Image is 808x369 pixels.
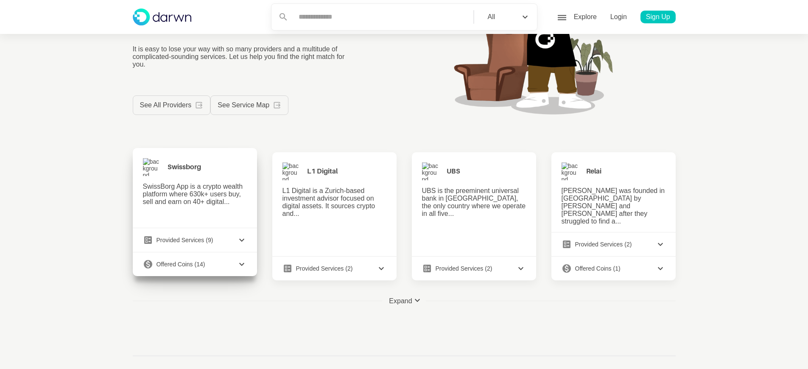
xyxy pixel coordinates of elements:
[143,183,247,206] p: SwissBorg App is a crypto wealth platform where 630k+ users buy, sell and earn on 40+ digital...
[168,163,201,171] p: Swissborg
[296,265,353,272] p: Provided Services (2)
[307,167,338,175] p: L1 Digital
[389,296,412,306] p: Expand
[157,237,213,243] p: Provided Services (9)
[143,158,247,212] a: backgroundSwissborgSwissBorg App is a crypto wealth platform where 630k+ users buy, sell and earn...
[562,162,579,180] img: background
[422,187,526,218] p: UBS is the preeminent universal bank in [GEOGRAPHIC_DATA], the only country where we operate in a...
[143,158,161,176] img: background
[140,101,192,109] p: See All Providers
[488,13,495,21] div: All
[562,162,665,232] a: backgroundRelai[PERSON_NAME] was founded in [GEOGRAPHIC_DATA] by [PERSON_NAME] and [PERSON_NAME] ...
[133,95,211,115] a: See All Providers
[157,261,205,268] p: Offered Coins (14)
[447,167,460,175] p: UBS
[575,265,621,272] p: Offered Coins (1)
[436,265,492,272] p: Provided Services (2)
[282,162,300,180] img: background
[133,45,347,68] p: It is easy to lose your way with so many providers and a multitude of complicated-sounding servic...
[562,187,665,225] p: [PERSON_NAME] was founded in [GEOGRAPHIC_DATA] by [PERSON_NAME] and [PERSON_NAME] after they stru...
[282,162,386,224] a: backgroundL1 DigitalL1 Digital is a Zurich-based investment advisor focused on digital assets. It...
[422,162,526,224] a: backgroundUBSUBS is the preeminent universal bank in [GEOGRAPHIC_DATA], the only country where we...
[218,101,269,109] p: See Service Map
[586,167,601,175] p: Relai
[572,11,598,24] p: Explore
[609,11,629,24] p: Login
[575,241,632,248] p: Provided Services (2)
[210,95,288,115] a: See Service Map
[604,11,634,24] a: Login
[422,162,440,180] img: background
[640,11,676,24] a: Sign Up
[282,187,386,218] p: L1 Digital is a Zurich-based investment advisor focused on digital assets. It sources crypto and...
